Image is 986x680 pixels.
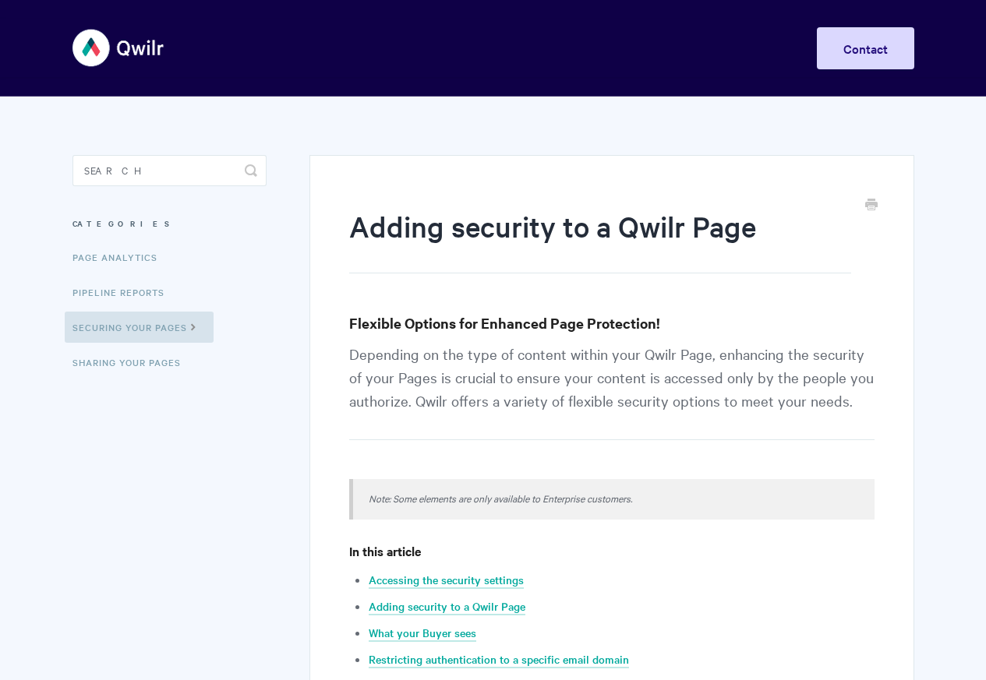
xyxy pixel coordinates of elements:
a: Restricting authentication to a specific email domain [369,651,629,668]
a: Adding security to a Qwilr Page [369,598,525,615]
a: What your Buyer sees [369,625,476,642]
h3: Categories [72,210,267,238]
a: Page Analytics [72,241,169,273]
a: Securing Your Pages [65,312,214,343]
h1: Adding security to a Qwilr Page [349,206,850,273]
h3: Flexible Options for Enhanced Page Protection! [349,312,874,334]
a: Contact [817,27,914,69]
h4: In this article [349,541,874,561]
a: Sharing Your Pages [72,347,193,378]
img: Qwilr Help Center [72,19,165,77]
p: Depending on the type of content within your Qwilr Page, enhancing the security of your Pages is ... [349,342,874,440]
a: Pipeline reports [72,277,176,308]
input: Search [72,155,267,186]
em: Note: Some elements are only available to Enterprise customers. [369,491,632,505]
a: Accessing the security settings [369,572,524,589]
a: Print this Article [865,197,878,214]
